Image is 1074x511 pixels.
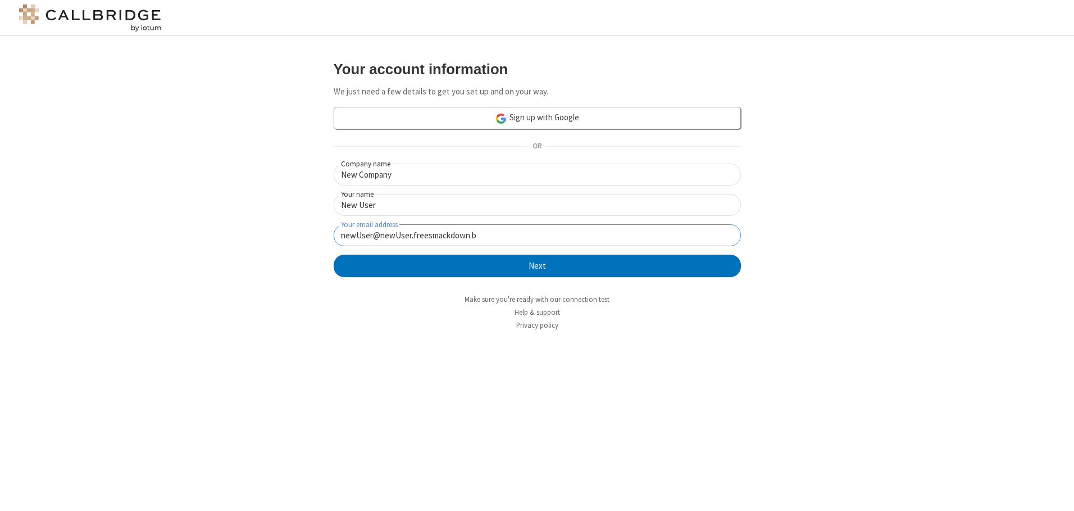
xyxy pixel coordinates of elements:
[334,224,741,246] input: Your email address
[334,194,741,216] input: Your name
[334,85,741,98] p: We just need a few details to get you set up and on your way.
[334,255,741,277] button: Next
[17,4,163,31] img: logo@2x.png
[528,139,546,155] span: OR
[516,320,558,330] a: Privacy policy
[334,61,741,77] h3: Your account information
[515,307,560,317] a: Help & support
[495,112,507,125] img: google-icon.png
[334,107,741,129] a: Sign up with Google
[334,164,741,186] input: Company name
[465,295,609,304] a: Make sure you're ready with our connection test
